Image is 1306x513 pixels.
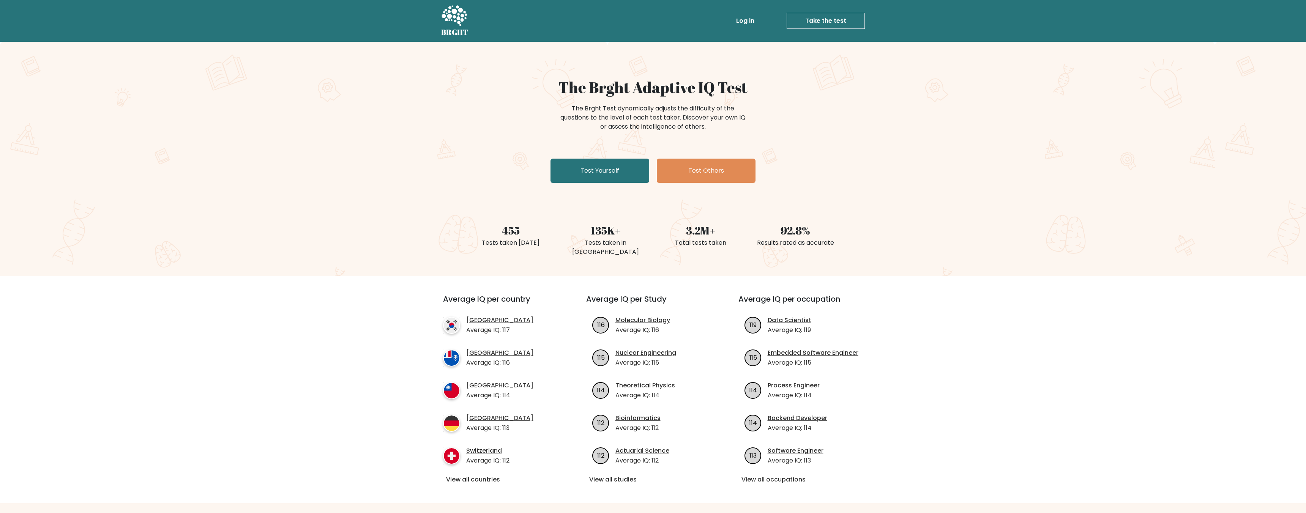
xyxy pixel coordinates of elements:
a: Bioinformatics [615,414,661,423]
p: Average IQ: 116 [466,358,533,367]
a: Embedded Software Engineer [768,348,858,357]
div: The Brght Test dynamically adjusts the difficulty of the questions to the level of each test take... [558,104,748,131]
text: 112 [597,418,604,427]
a: BRGHT [441,3,468,39]
img: country [443,447,460,464]
div: 3.2M+ [658,222,743,238]
div: Tests taken [DATE] [468,238,554,247]
a: Backend Developer [768,414,827,423]
a: Switzerland [466,446,509,455]
p: Average IQ: 117 [466,326,533,335]
h1: The Brght Adaptive IQ Test [468,78,838,96]
a: [GEOGRAPHIC_DATA] [466,316,533,325]
div: 92.8% [752,222,838,238]
div: 455 [468,222,554,238]
text: 116 [597,320,604,329]
p: Average IQ: 114 [768,423,827,433]
img: country [443,382,460,399]
img: country [443,317,460,334]
text: 112 [597,451,604,459]
text: 114 [749,418,757,427]
p: Average IQ: 114 [615,391,675,400]
a: View all studies [589,475,717,484]
a: View all countries [446,475,556,484]
a: Process Engineer [768,381,820,390]
a: View all occupations [741,475,869,484]
text: 113 [749,451,757,459]
p: Average IQ: 113 [466,423,533,433]
a: [GEOGRAPHIC_DATA] [466,414,533,423]
a: Actuarial Science [615,446,669,455]
a: Take the test [787,13,865,29]
text: 115 [749,353,757,362]
div: Total tests taken [658,238,743,247]
div: Tests taken in [GEOGRAPHIC_DATA] [563,238,648,256]
h3: Average IQ per occupation [738,294,872,313]
a: Log in [733,13,757,28]
p: Average IQ: 112 [615,456,669,465]
p: Average IQ: 112 [615,423,661,433]
a: Test Others [657,159,756,183]
p: Average IQ: 115 [615,358,676,367]
h5: BRGHT [441,28,468,37]
p: Average IQ: 114 [768,391,820,400]
a: Software Engineer [768,446,823,455]
p: Average IQ: 113 [768,456,823,465]
img: country [443,415,460,432]
text: 119 [749,320,757,329]
a: [GEOGRAPHIC_DATA] [466,348,533,357]
img: country [443,349,460,367]
text: 115 [597,353,604,362]
a: Test Yourself [550,159,649,183]
p: Average IQ: 115 [768,358,858,367]
text: 114 [597,386,605,394]
text: 114 [749,386,757,394]
h3: Average IQ per country [443,294,559,313]
div: Results rated as accurate [752,238,838,247]
p: Average IQ: 116 [615,326,670,335]
a: Theoretical Physics [615,381,675,390]
p: Average IQ: 112 [466,456,509,465]
a: Molecular Biology [615,316,670,325]
p: Average IQ: 119 [768,326,811,335]
div: 135K+ [563,222,648,238]
p: Average IQ: 114 [466,391,533,400]
a: [GEOGRAPHIC_DATA] [466,381,533,390]
a: Nuclear Engineering [615,348,676,357]
h3: Average IQ per Study [586,294,720,313]
a: Data Scientist [768,316,811,325]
